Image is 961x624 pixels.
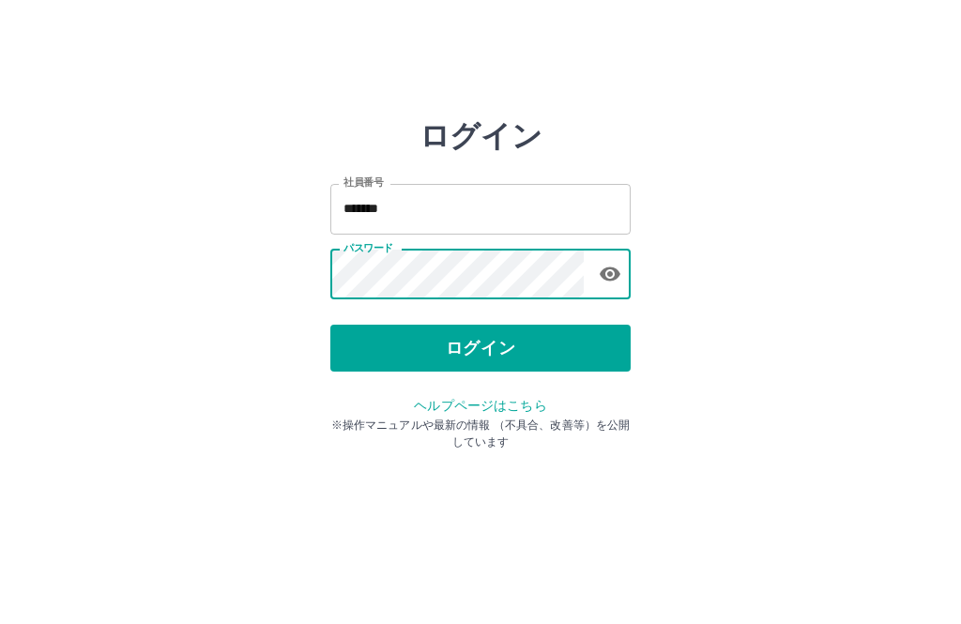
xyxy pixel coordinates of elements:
[330,417,631,450] p: ※操作マニュアルや最新の情報 （不具合、改善等）を公開しています
[343,175,383,190] label: 社員番号
[419,118,542,154] h2: ログイン
[414,398,546,413] a: ヘルプページはこちら
[330,325,631,372] button: ログイン
[343,241,393,255] label: パスワード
